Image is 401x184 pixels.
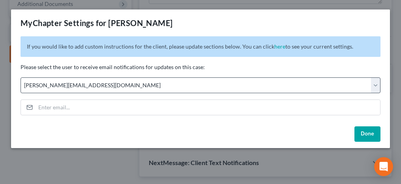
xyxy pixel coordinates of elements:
a: here [274,43,285,50]
span: You can click to see your current settings. [242,43,353,50]
span: If you would like to add custom instructions for the client, please update sections below. [27,43,241,50]
div: MyChapter Settings for [PERSON_NAME] [21,17,172,28]
p: Please select the user to receive email notifications for updates on this case: [21,63,380,71]
button: Done [354,126,380,142]
div: Open Intercom Messenger [374,157,393,176]
input: Enter email... [36,100,380,115]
